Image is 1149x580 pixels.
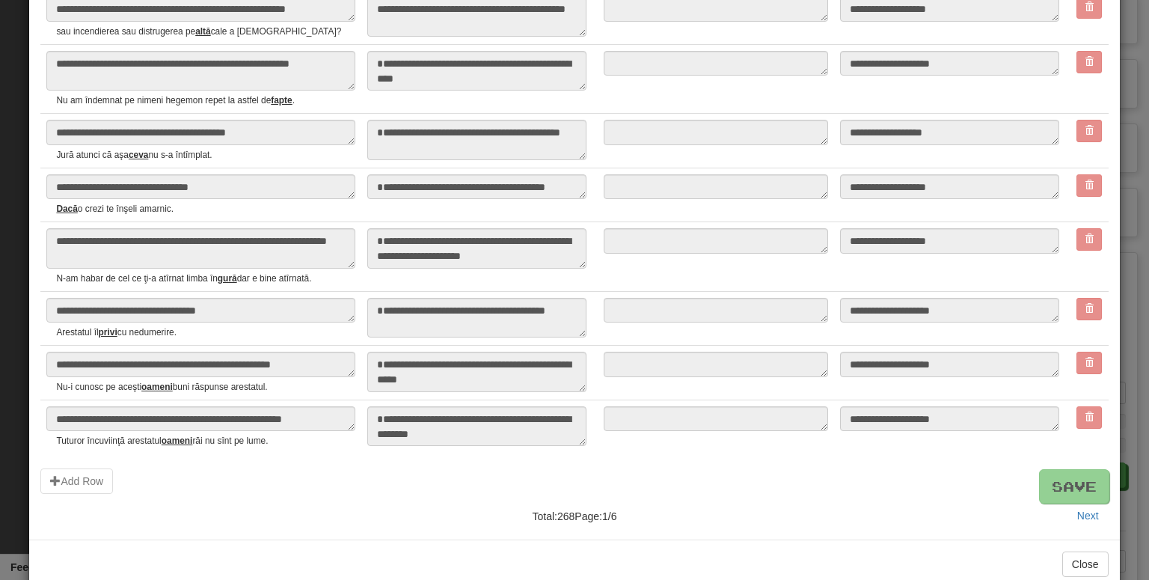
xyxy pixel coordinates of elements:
button: Next [1067,503,1109,528]
div: Total: 268 Page: 1 / 6 [393,503,756,524]
button: Save [1039,469,1109,504]
small: Arestatul îl cu nedumerire. [56,326,355,339]
button: Add Row [40,468,113,494]
u: privi [99,327,117,338]
u: ceva [129,150,148,160]
u: altă [195,26,211,37]
button: Close [1062,552,1109,577]
u: oameni [141,382,173,392]
small: Jură atunci că aşa nu s-a întîmplat. [56,149,355,162]
small: N-am habar de cel ce ţi-a atîrnat limba în dar e bine atîrnată. [56,272,355,285]
small: Nu am îndemnat pe nimeni hegemon repet la astfel de . [56,94,355,107]
u: fapte [271,95,292,106]
small: o crezi te înşeli amarnic. [56,203,355,216]
small: Nu-i cunosc pe aceşti buni răspunse arestatul. [56,381,355,394]
small: sau incendierea sau distrugerea pe cale a [DEMOGRAPHIC_DATA]? [56,25,355,38]
u: Dacă [56,204,77,214]
small: Tuturor încuviinţă arestatul răi nu sînt pe lume. [56,435,355,448]
u: oameni [162,436,193,446]
u: gură [218,273,237,284]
